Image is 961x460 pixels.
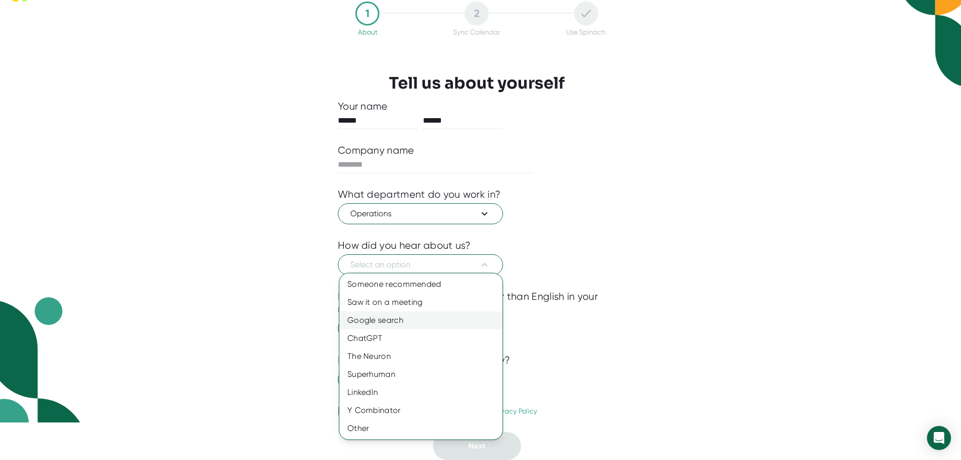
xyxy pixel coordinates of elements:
div: Saw it on a meeting [339,293,503,311]
div: The Neuron [339,347,503,365]
div: Someone recommended [339,275,503,293]
div: LinkedIn [339,383,503,401]
div: Open Intercom Messenger [927,426,951,450]
div: Y Combinator [339,401,503,419]
div: Superhuman [339,365,503,383]
div: ChatGPT [339,329,503,347]
div: Other [339,419,503,437]
div: Google search [339,311,503,329]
